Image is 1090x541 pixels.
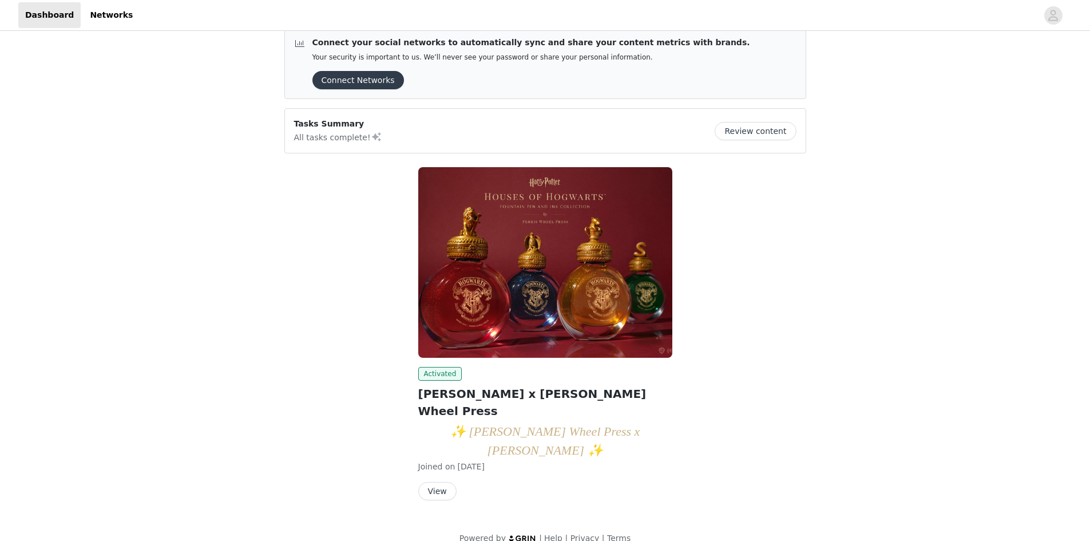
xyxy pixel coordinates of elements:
[18,2,81,28] a: Dashboard
[312,53,750,62] p: Your security is important to us. We’ll never see your password or share your personal information.
[312,71,404,89] button: Connect Networks
[450,424,640,457] em: ✨ [PERSON_NAME] Wheel Press x [PERSON_NAME] ✨
[294,130,382,144] p: All tasks complete!
[715,122,796,140] button: Review content
[312,37,750,49] p: Connect your social networks to automatically sync and share your content metrics with brands.
[83,2,140,28] a: Networks
[458,462,485,471] span: [DATE]
[418,367,462,381] span: Activated
[294,118,382,130] p: Tasks Summary
[418,385,672,420] h2: [PERSON_NAME] x [PERSON_NAME] Wheel Press
[418,482,457,500] button: View
[418,462,455,471] span: Joined on
[418,487,457,496] a: View
[1048,6,1059,25] div: avatar
[418,167,672,358] img: Ferris Wheel Press (Intl)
